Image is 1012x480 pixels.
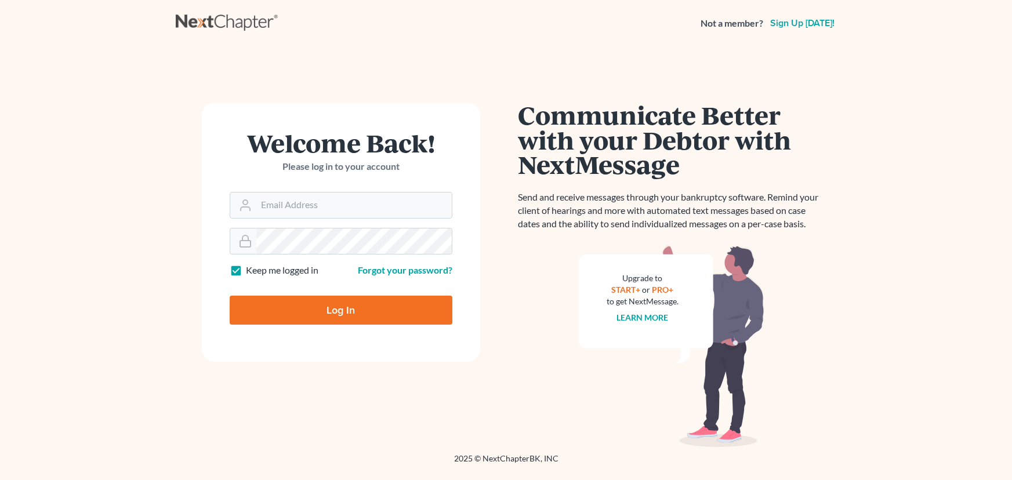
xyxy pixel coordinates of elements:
p: Send and receive messages through your bankruptcy software. Remind your client of hearings and mo... [518,191,825,231]
input: Email Address [256,192,452,218]
a: Forgot your password? [358,264,452,275]
span: or [642,285,650,294]
strong: Not a member? [701,17,763,30]
h1: Communicate Better with your Debtor with NextMessage [518,103,825,177]
a: START+ [611,285,640,294]
a: Learn more [616,312,668,322]
img: nextmessage_bg-59042aed3d76b12b5cd301f8e5b87938c9018125f34e5fa2b7a6b67550977c72.svg [579,245,764,448]
p: Please log in to your account [230,160,452,173]
div: to get NextMessage. [607,296,679,307]
a: Sign up [DATE]! [768,19,837,28]
h1: Welcome Back! [230,130,452,155]
input: Log In [230,296,452,325]
label: Keep me logged in [246,264,318,277]
div: 2025 © NextChapterBK, INC [176,453,837,474]
a: PRO+ [652,285,673,294]
div: Upgrade to [607,272,679,284]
